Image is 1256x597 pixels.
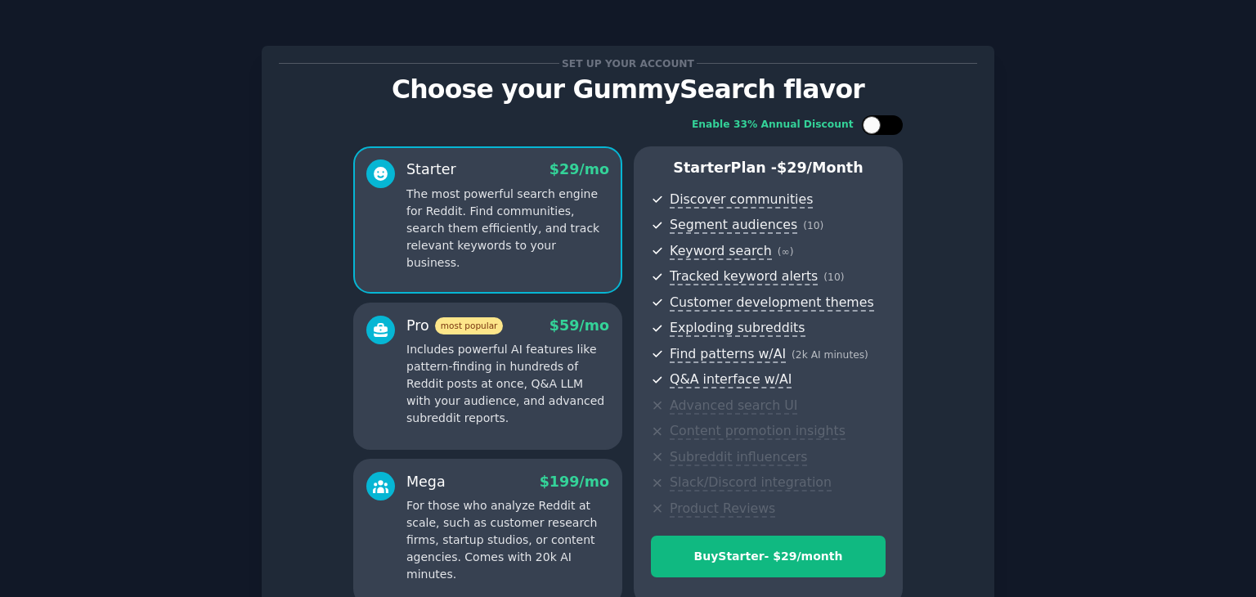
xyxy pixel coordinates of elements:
div: Mega [406,472,446,492]
span: Segment audiences [670,217,797,234]
div: Enable 33% Annual Discount [692,118,854,132]
p: The most powerful search engine for Reddit. Find communities, search them efficiently, and track ... [406,186,609,272]
p: Choose your GummySearch flavor [279,75,977,104]
span: Q&A interface w/AI [670,371,792,388]
span: Find patterns w/AI [670,346,786,363]
span: Customer development themes [670,294,874,312]
span: most popular [435,317,504,334]
span: Advanced search UI [670,397,797,415]
span: ( 10 ) [823,272,844,283]
span: Discover communities [670,191,813,209]
span: Exploding subreddits [670,320,805,337]
div: Pro [406,316,503,336]
span: Tracked keyword alerts [670,268,818,285]
span: Keyword search [670,243,772,260]
p: Starter Plan - [651,158,886,178]
span: ( 2k AI minutes ) [792,349,868,361]
span: Slack/Discord integration [670,474,832,492]
span: Product Reviews [670,500,775,518]
span: Subreddit influencers [670,449,807,466]
div: Buy Starter - $ 29 /month [652,548,885,565]
span: $ 29 /month [777,159,863,176]
span: ( ∞ ) [778,246,794,258]
button: BuyStarter- $29/month [651,536,886,577]
span: ( 10 ) [803,220,823,231]
span: Set up your account [559,55,698,72]
span: Content promotion insights [670,423,846,440]
span: $ 199 /mo [540,474,609,490]
div: Starter [406,159,456,180]
span: $ 29 /mo [549,161,609,177]
p: Includes powerful AI features like pattern-finding in hundreds of Reddit posts at once, Q&A LLM w... [406,341,609,427]
p: For those who analyze Reddit at scale, such as customer research firms, startup studios, or conte... [406,497,609,583]
span: $ 59 /mo [549,317,609,334]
